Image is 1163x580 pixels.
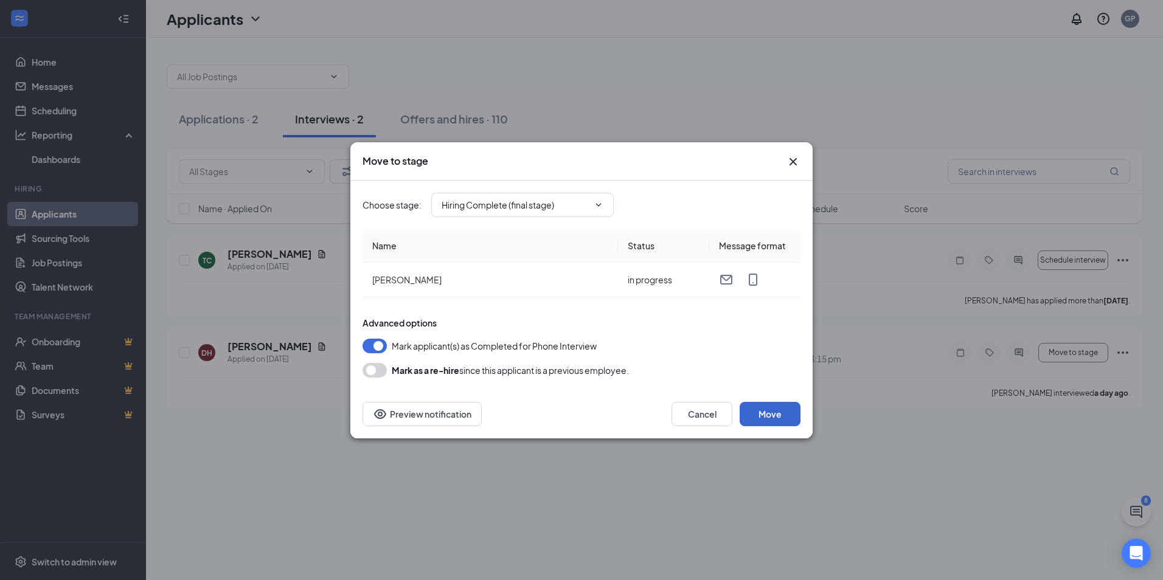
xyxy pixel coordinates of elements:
th: Name [363,229,618,263]
th: Status [618,229,709,263]
h3: Move to stage [363,154,428,168]
div: Open Intercom Messenger [1122,539,1151,568]
svg: ChevronDown [594,200,603,210]
button: Cancel [672,402,732,426]
div: Advanced options [363,317,800,329]
span: Mark applicant(s) as Completed for Phone Interview [392,339,597,353]
td: in progress [618,263,709,297]
th: Message format [709,229,800,263]
button: Move [740,402,800,426]
button: Close [786,154,800,169]
svg: Eye [373,407,387,421]
span: Choose stage : [363,198,422,212]
span: [PERSON_NAME] [372,274,442,285]
div: since this applicant is a previous employee. [392,363,629,378]
b: Mark as a re-hire [392,365,459,376]
button: Preview notificationEye [363,402,482,426]
svg: Email [719,272,734,287]
svg: Cross [786,154,800,169]
svg: MobileSms [746,272,760,287]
